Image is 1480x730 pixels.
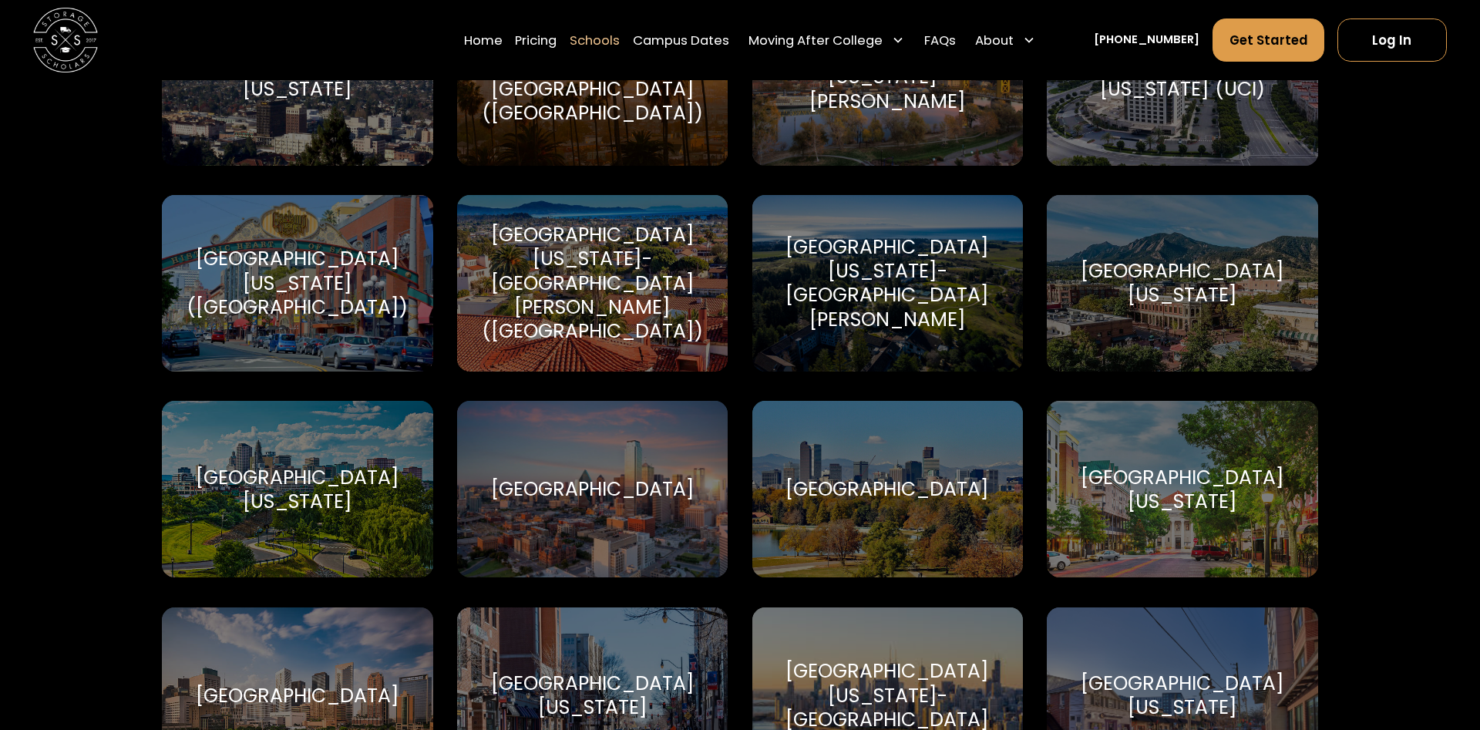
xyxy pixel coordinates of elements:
a: Go to selected school [752,401,1024,577]
div: [GEOGRAPHIC_DATA][US_STATE] [1066,259,1299,308]
a: Go to selected school [457,401,728,577]
a: Go to selected school [457,195,728,372]
a: Schools [570,18,620,62]
div: [GEOGRAPHIC_DATA][US_STATE] ([GEOGRAPHIC_DATA]) [181,247,414,319]
a: Go to selected school [1047,195,1318,372]
img: Storage Scholars main logo [33,8,97,72]
div: [GEOGRAPHIC_DATA][US_STATE], [GEOGRAPHIC_DATA] ([GEOGRAPHIC_DATA]) [476,29,709,125]
div: [GEOGRAPHIC_DATA][US_STATE]-[GEOGRAPHIC_DATA][PERSON_NAME] [772,235,1004,331]
a: Log In [1337,19,1447,62]
div: Moving After College [748,31,883,50]
a: Get Started [1213,19,1325,62]
div: [GEOGRAPHIC_DATA] [196,684,399,708]
div: [GEOGRAPHIC_DATA][US_STATE] [181,466,414,514]
a: FAQs [924,18,956,62]
div: [GEOGRAPHIC_DATA][US_STATE]-[GEOGRAPHIC_DATA][PERSON_NAME] ([GEOGRAPHIC_DATA]) [476,223,709,343]
a: [PHONE_NUMBER] [1094,32,1199,49]
a: Home [464,18,503,62]
a: Go to selected school [1047,401,1318,577]
a: Go to selected school [162,401,433,577]
a: Go to selected school [162,195,433,372]
a: home [33,8,97,72]
a: Campus Dates [633,18,729,62]
div: [GEOGRAPHIC_DATA][US_STATE] [1066,671,1299,720]
a: Pricing [515,18,557,62]
div: [GEOGRAPHIC_DATA][US_STATE]-[PERSON_NAME] [772,41,1004,113]
div: [GEOGRAPHIC_DATA] [785,477,989,501]
div: Moving After College [742,18,911,62]
div: [GEOGRAPHIC_DATA][US_STATE] (UCI) [1066,53,1299,102]
div: About [969,18,1043,62]
div: [GEOGRAPHIC_DATA] [491,477,695,501]
div: [GEOGRAPHIC_DATA][US_STATE] [181,53,414,102]
div: [GEOGRAPHIC_DATA][US_STATE] [476,671,709,720]
div: About [975,31,1014,50]
a: Go to selected school [752,195,1024,372]
div: [GEOGRAPHIC_DATA][US_STATE] [1066,466,1299,514]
